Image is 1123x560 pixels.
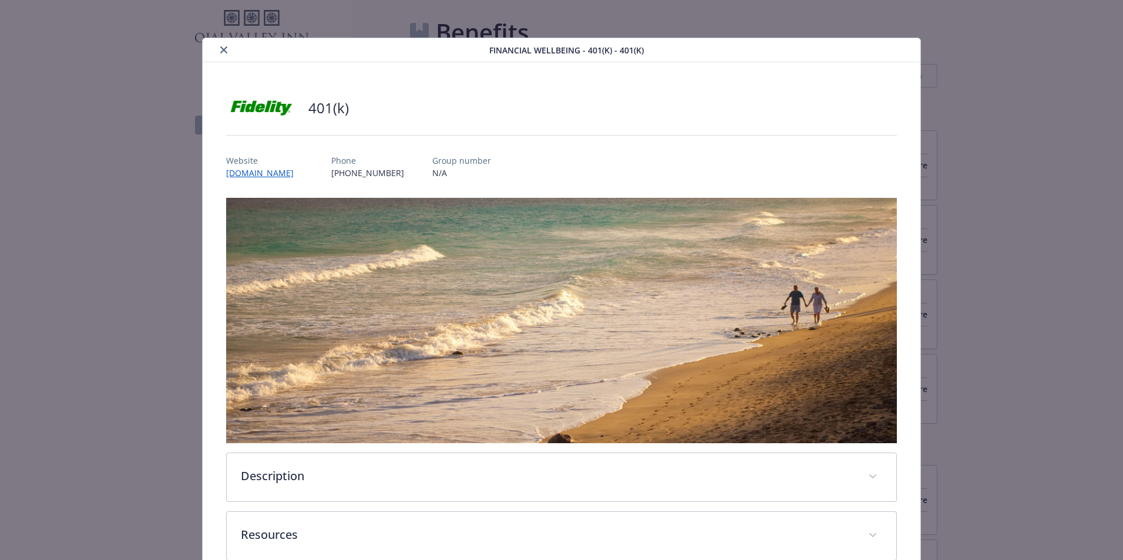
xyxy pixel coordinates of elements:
[241,467,854,485] p: Description
[331,154,404,167] p: Phone
[226,90,297,126] img: Fidelity Investments
[331,167,404,179] p: [PHONE_NUMBER]
[489,44,644,56] span: Financial Wellbeing - 401(k) - 401(k)
[227,512,896,560] div: Resources
[308,98,349,118] h2: 401(k)
[241,526,854,544] p: Resources
[432,154,491,167] p: Group number
[226,198,897,443] img: banner
[432,167,491,179] p: N/A
[217,43,231,57] button: close
[226,167,303,178] a: [DOMAIN_NAME]
[226,154,303,167] p: Website
[227,453,896,501] div: Description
